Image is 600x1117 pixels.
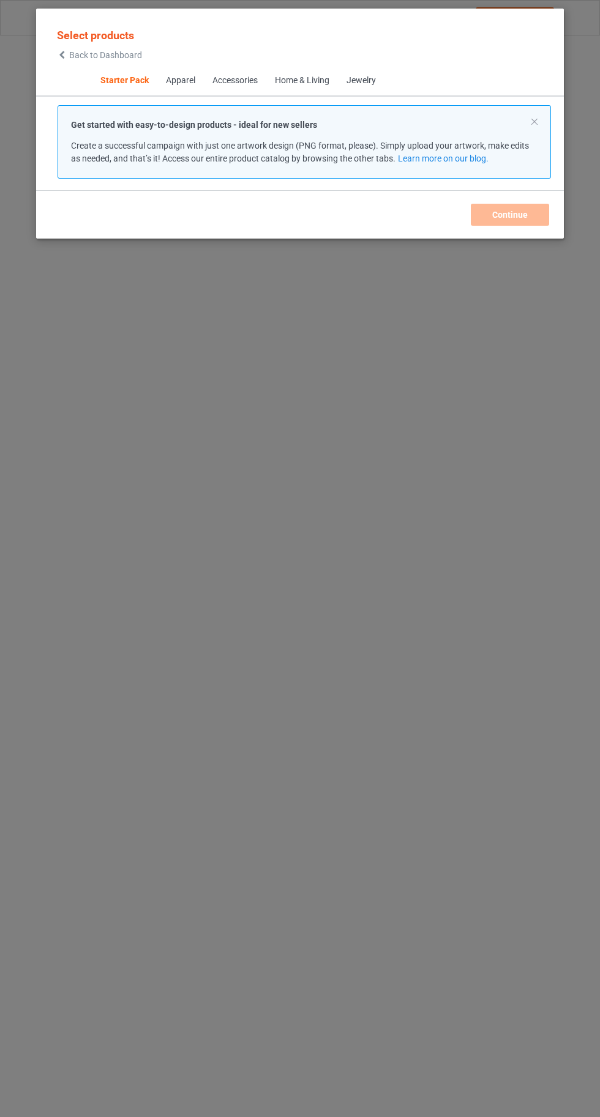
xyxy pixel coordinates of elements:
[57,29,134,42] span: Select products
[71,120,317,130] strong: Get started with easy-to-design products - ideal for new sellers
[346,75,375,87] div: Jewelry
[397,154,488,163] a: Learn more on our blog.
[165,75,195,87] div: Apparel
[274,75,329,87] div: Home & Living
[69,50,142,60] span: Back to Dashboard
[212,75,257,87] div: Accessories
[91,66,157,95] span: Starter Pack
[71,141,529,163] span: Create a successful campaign with just one artwork design (PNG format, please). Simply upload you...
